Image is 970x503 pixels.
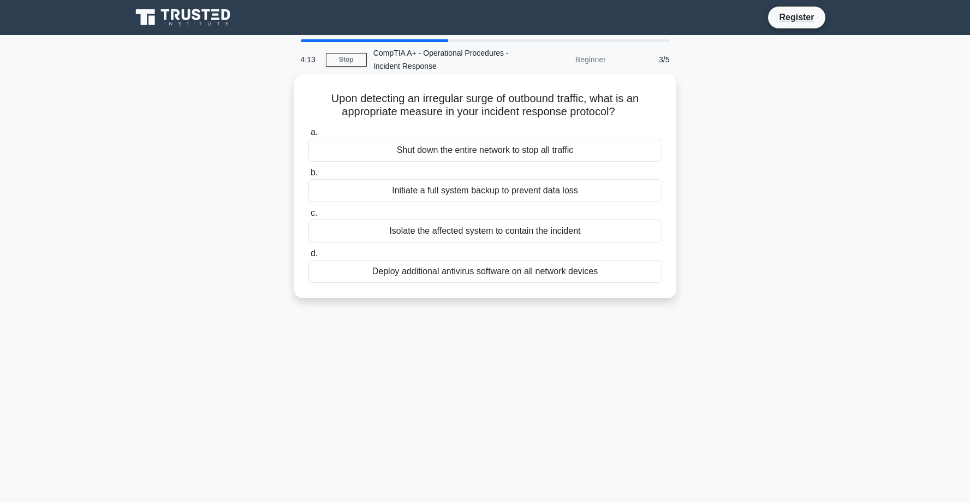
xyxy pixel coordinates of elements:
div: 4:13 [294,49,326,70]
div: 3/5 [612,49,676,70]
span: b. [311,168,318,177]
div: Isolate the affected system to contain the incident [308,220,662,242]
div: Shut down the entire network to stop all traffic [308,139,662,162]
span: d. [311,248,318,258]
div: CompTIA A+ - Operational Procedures - Incident Response [367,42,517,77]
span: c. [311,208,317,217]
div: Deploy additional antivirus software on all network devices [308,260,662,283]
div: Beginner [517,49,612,70]
h5: Upon detecting an irregular surge of outbound traffic, what is an appropriate measure in your inc... [307,92,663,119]
span: a. [311,127,318,137]
div: Initiate a full system backup to prevent data loss [308,179,662,202]
a: Stop [326,53,367,67]
a: Register [772,10,820,24]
